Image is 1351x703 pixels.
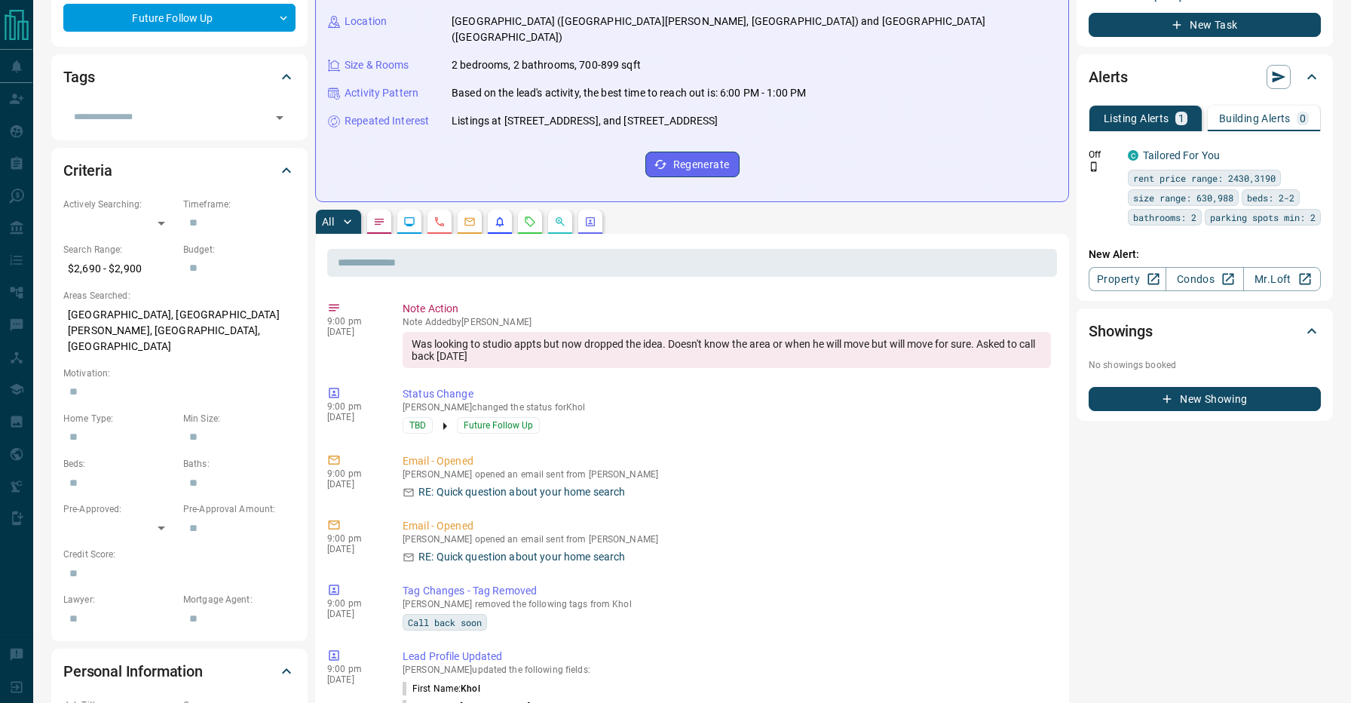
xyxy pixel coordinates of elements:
div: condos.ca [1128,150,1138,161]
p: Timeframe: [183,198,296,211]
h2: Criteria [63,158,112,183]
p: 9:00 pm [327,316,380,327]
p: [PERSON_NAME] opened an email sent from [PERSON_NAME] [403,534,1051,545]
p: [PERSON_NAME] opened an email sent from [PERSON_NAME] [403,469,1051,480]
span: TBD [409,418,426,433]
svg: Opportunities [554,216,566,228]
p: 2 bedrooms, 2 bathrooms, 700-899 sqft [452,57,641,73]
p: [DATE] [327,479,380,490]
button: Open [269,107,290,128]
div: Showings [1089,313,1321,349]
svg: Emails [464,216,476,228]
h2: Alerts [1089,65,1128,89]
svg: Notes [373,216,385,228]
p: [DATE] [327,327,380,337]
p: 1 [1178,113,1184,124]
div: Future Follow Up [63,4,296,32]
svg: Lead Browsing Activity [403,216,415,228]
span: Future Follow Up [464,418,533,433]
span: Call back soon [408,615,482,630]
p: Listings at [STREET_ADDRESS], and [STREET_ADDRESS] [452,113,718,129]
p: New Alert: [1089,247,1321,262]
p: Size & Rooms [345,57,409,73]
p: [DATE] [327,544,380,554]
p: Based on the lead's activity, the best time to reach out is: 6:00 PM - 1:00 PM [452,85,806,101]
svg: Push Notification Only [1089,161,1099,172]
p: Listing Alerts [1104,113,1169,124]
p: Email - Opened [403,453,1051,469]
p: Actively Searching: [63,198,176,211]
p: 9:00 pm [327,664,380,674]
p: Building Alerts [1219,113,1291,124]
h2: Personal Information [63,659,203,683]
p: [GEOGRAPHIC_DATA] ([GEOGRAPHIC_DATA][PERSON_NAME], [GEOGRAPHIC_DATA]) and [GEOGRAPHIC_DATA] ([GEO... [452,14,1056,45]
svg: Requests [524,216,536,228]
p: Pre-Approval Amount: [183,502,296,516]
p: Pre-Approved: [63,502,176,516]
p: [GEOGRAPHIC_DATA], [GEOGRAPHIC_DATA][PERSON_NAME], [GEOGRAPHIC_DATA], [GEOGRAPHIC_DATA] [63,302,296,359]
p: 0 [1300,113,1306,124]
p: [PERSON_NAME] updated the following fields: [403,665,1051,675]
p: Location [345,14,387,29]
p: Search Range: [63,243,176,256]
p: First Name : [403,682,480,695]
p: [DATE] [327,674,380,685]
button: Regenerate [645,152,740,177]
p: Activity Pattern [345,85,418,101]
p: 9:00 pm [327,468,380,479]
span: size range: 630,988 [1133,190,1233,205]
p: No showings booked [1089,358,1321,372]
svg: Agent Actions [584,216,596,228]
p: Lawyer: [63,593,176,606]
p: Email - Opened [403,518,1051,534]
span: beds: 2-2 [1247,190,1294,205]
p: Status Change [403,386,1051,402]
p: Note Added by [PERSON_NAME] [403,317,1051,327]
p: [PERSON_NAME] removed the following tags from Khol [403,599,1051,609]
p: Repeated Interest [345,113,429,129]
p: 9:00 pm [327,533,380,544]
p: Budget: [183,243,296,256]
p: [PERSON_NAME] changed the status for Khol [403,402,1051,413]
p: Motivation: [63,367,296,380]
a: Condos [1166,267,1243,291]
p: 9:00 pm [327,401,380,412]
span: parking spots min: 2 [1210,210,1316,225]
h2: Tags [63,65,94,89]
div: Tags [63,59,296,95]
div: Alerts [1089,59,1321,95]
p: Credit Score: [63,548,296,561]
p: Mortgage Agent: [183,593,296,606]
div: Personal Information [63,653,296,689]
button: New Task [1089,13,1321,37]
p: Lead Profile Updated [403,649,1051,665]
button: New Showing [1089,387,1321,411]
span: rent price range: 2430,3190 [1133,170,1276,186]
p: RE: Quick question about your home search [418,549,625,565]
p: RE: Quick question about your home search [418,484,625,500]
p: Off [1089,148,1119,161]
div: Criteria [63,152,296,189]
span: bathrooms: 2 [1133,210,1196,225]
a: Mr.Loft [1243,267,1321,291]
p: Beds: [63,457,176,471]
p: $2,690 - $2,900 [63,256,176,281]
div: Was looking to studio appts but now dropped the idea. Doesn't know the area or when he will move ... [403,332,1051,368]
svg: Listing Alerts [494,216,506,228]
h2: Showings [1089,319,1153,343]
p: [DATE] [327,609,380,619]
p: All [322,216,334,227]
a: Tailored For You [1143,149,1220,161]
p: [DATE] [327,412,380,422]
p: Note Action [403,301,1051,317]
p: Home Type: [63,412,176,425]
span: Khol [461,683,479,694]
svg: Calls [433,216,446,228]
p: Baths: [183,457,296,471]
p: Min Size: [183,412,296,425]
p: Tag Changes - Tag Removed [403,583,1051,599]
a: Property [1089,267,1166,291]
p: Areas Searched: [63,289,296,302]
p: 9:00 pm [327,598,380,609]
